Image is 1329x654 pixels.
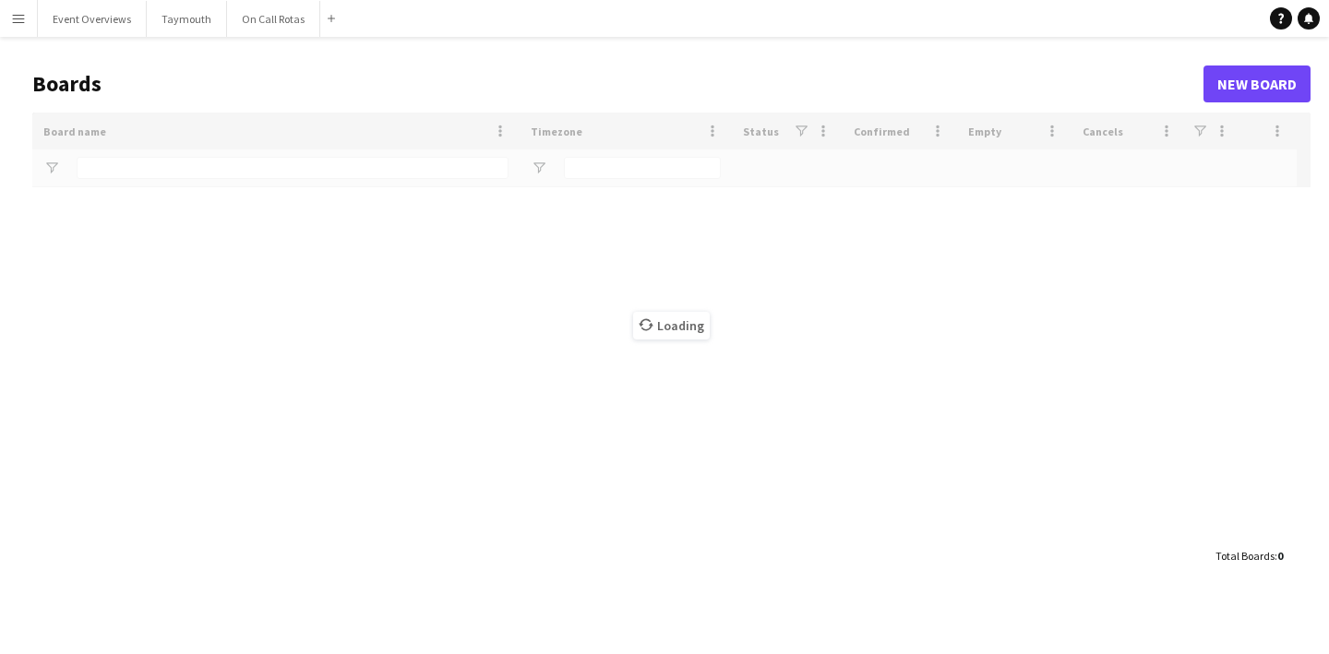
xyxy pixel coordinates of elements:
button: Event Overviews [38,1,147,37]
div: : [1215,538,1283,574]
span: 0 [1277,549,1283,563]
h1: Boards [32,70,1203,98]
a: New Board [1203,65,1311,102]
span: Loading [633,312,710,339]
button: Taymouth [147,1,227,37]
button: On Call Rotas [227,1,320,37]
span: Total Boards [1215,549,1275,563]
